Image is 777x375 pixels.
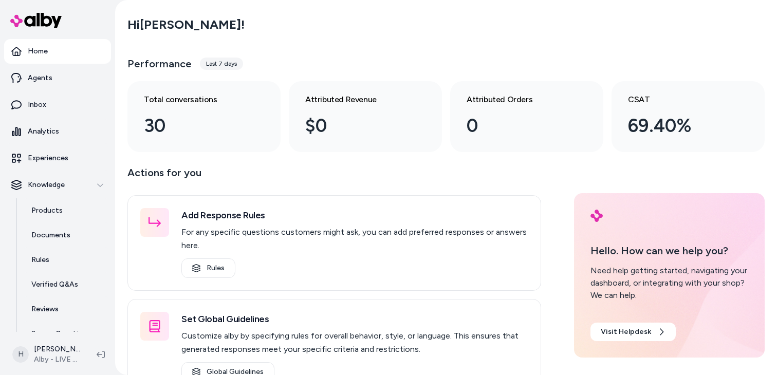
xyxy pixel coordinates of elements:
a: Inbox [4,92,111,117]
button: H[PERSON_NAME]Alby - LIVE on [DOMAIN_NAME] [6,338,88,371]
a: Verified Q&As [21,272,111,297]
a: Rules [21,248,111,272]
div: Last 7 days [200,58,243,70]
p: Verified Q&As [31,279,78,290]
p: Experiences [28,153,68,163]
a: Home [4,39,111,64]
a: Reviews [21,297,111,322]
a: Analytics [4,119,111,144]
h3: Attributed Orders [467,93,570,106]
p: Home [28,46,48,57]
p: Actions for you [127,164,541,189]
a: Products [21,198,111,223]
a: Agents [4,66,111,90]
a: Total conversations 30 [127,81,281,152]
p: Products [31,205,63,216]
a: Experiences [4,146,111,171]
p: Reviews [31,304,59,314]
div: $0 [305,112,409,140]
a: Rules [181,258,235,278]
p: [PERSON_NAME] [34,344,80,354]
a: Survey Questions [21,322,111,346]
p: Knowledge [28,180,65,190]
p: Hello. How can we help you? [590,243,748,258]
span: Alby - LIVE on [DOMAIN_NAME] [34,354,80,365]
h3: Set Global Guidelines [181,312,528,326]
a: CSAT 69.40% [612,81,765,152]
p: Rules [31,255,49,265]
div: 30 [144,112,248,140]
h2: Hi [PERSON_NAME] ! [127,17,245,32]
p: Analytics [28,126,59,137]
img: alby Logo [10,13,62,28]
div: 0 [467,112,570,140]
a: Documents [21,223,111,248]
h3: Attributed Revenue [305,93,409,106]
h3: Total conversations [144,93,248,106]
h3: Performance [127,57,192,71]
div: Need help getting started, navigating your dashboard, or integrating with your shop? We can help. [590,265,748,302]
button: Knowledge [4,173,111,197]
a: Attributed Revenue $0 [289,81,442,152]
a: Attributed Orders 0 [450,81,603,152]
p: Inbox [28,100,46,110]
p: Survey Questions [31,329,90,339]
img: alby Logo [590,210,603,222]
h3: CSAT [628,93,732,106]
p: Documents [31,230,70,240]
p: Customize alby by specifying rules for overall behavior, style, or language. This ensures that ge... [181,329,528,356]
span: H [12,346,29,363]
p: Agents [28,73,52,83]
a: Visit Helpdesk [590,323,676,341]
div: 69.40% [628,112,732,140]
p: For any specific questions customers might ask, you can add preferred responses or answers here. [181,226,528,252]
h3: Add Response Rules [181,208,528,222]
